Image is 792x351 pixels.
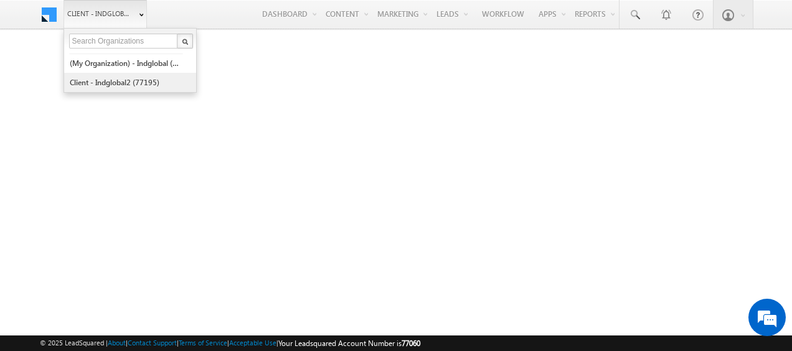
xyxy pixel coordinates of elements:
img: d_60004797649_company_0_60004797649 [21,65,52,82]
span: 77060 [402,339,420,348]
input: Search Organizations [69,34,179,49]
a: About [108,339,126,347]
a: Contact Support [128,339,177,347]
div: Chat with us now [65,65,209,82]
textarea: Type your message and hit 'Enter' [16,115,227,259]
img: Search [182,39,188,45]
div: Minimize live chat window [204,6,234,36]
a: Terms of Service [179,339,227,347]
a: Client - indglobal2 (77195) [69,73,183,92]
em: Start Chat [169,269,226,286]
span: Client - indglobal1 (77060) [67,7,133,20]
a: (My Organization) - indglobal (48060) [69,54,183,73]
a: Acceptable Use [229,339,276,347]
span: © 2025 LeadSquared | | | | | [40,337,420,349]
span: Your Leadsquared Account Number is [278,339,420,348]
